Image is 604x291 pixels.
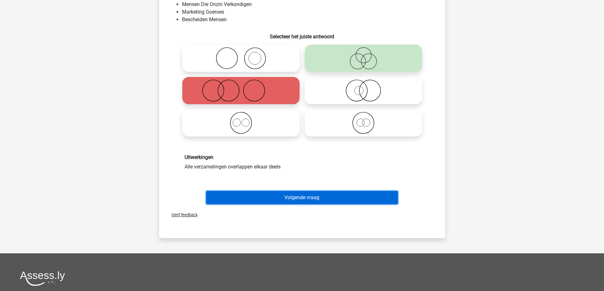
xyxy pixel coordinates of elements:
h6: Uitwerkingen [185,154,420,160]
span: Geef feedback [166,212,198,217]
li: Marketing Goeroes [182,8,435,16]
li: Bescheiden Mensen [182,16,435,23]
div: Alle verzamelingen overlappen elkaar deels [180,154,425,170]
h6: Selecteer het juiste antwoord [169,28,435,40]
button: Volgende vraag [206,191,398,204]
img: Assessly logo [20,271,65,286]
li: Mensen Die Onzin Verkondigen [182,1,435,8]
